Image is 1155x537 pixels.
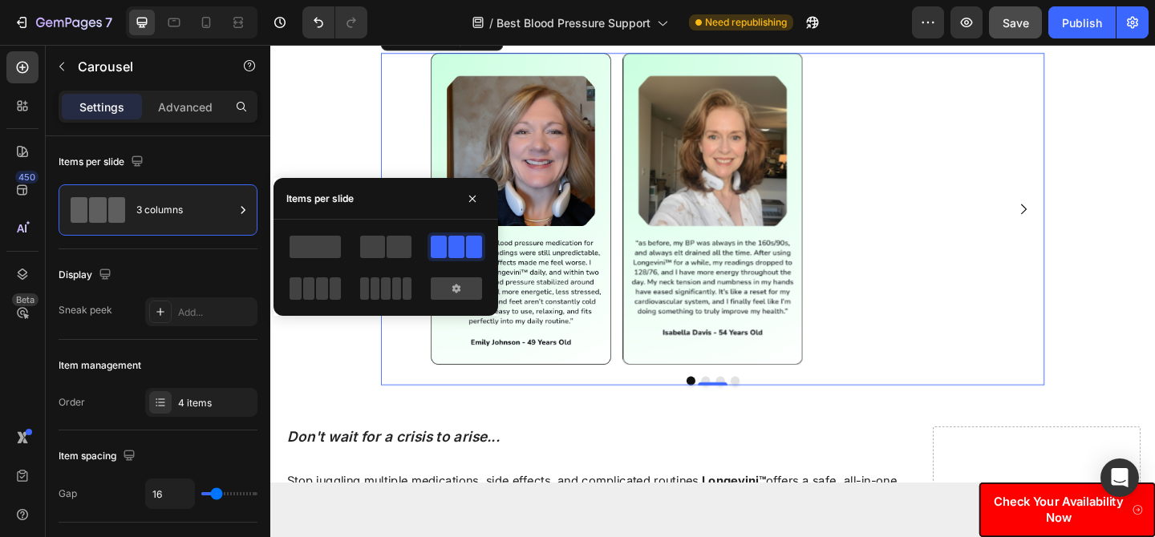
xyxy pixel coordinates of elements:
div: Order [59,395,85,410]
button: Save [989,6,1042,38]
div: 3 columns [136,192,234,228]
div: 450 [15,171,38,184]
div: 4 items [178,396,253,410]
div: Gap [59,487,77,501]
p: Check Your Availability Now [784,489,930,523]
div: Publish [1062,14,1102,31]
a: Check Your Availability Now [771,476,962,535]
iframe: Design area [270,45,1155,537]
button: Publish [1048,6,1116,38]
button: Dot [500,361,510,370]
div: Display [59,264,115,286]
button: Carousel Next Arrow [798,158,840,200]
button: Dot [484,361,494,370]
button: Dot [452,361,462,370]
p: Stop juggling multiple medications, side effects, and complicated routines. offers a safe, all-in... [18,466,695,499]
div: Undo/Redo [302,6,367,38]
button: Dot [468,361,478,370]
p: Carousel [78,57,214,76]
span: Need republishing [705,15,787,30]
div: Beta [12,293,38,306]
button: 7 [6,6,120,38]
div: Add... [178,305,253,320]
p: 7 [105,13,112,32]
div: Items per slide [59,151,147,173]
div: Open Intercom Messenger [1100,458,1139,497]
strong: Longevini™ [469,466,539,482]
div: Item management [59,358,141,373]
p: Don't wait for a crisis to arise... [18,417,695,437]
p: Settings [79,99,124,115]
div: Item spacing [59,446,139,467]
span: Best Blood Pressure Support [496,14,650,31]
input: Auto [146,479,194,508]
div: Sneak peek [59,303,112,317]
p: Advanced [158,99,213,115]
div: Items per slide [286,192,354,206]
span: Save [1003,16,1029,30]
span: / [489,14,493,31]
